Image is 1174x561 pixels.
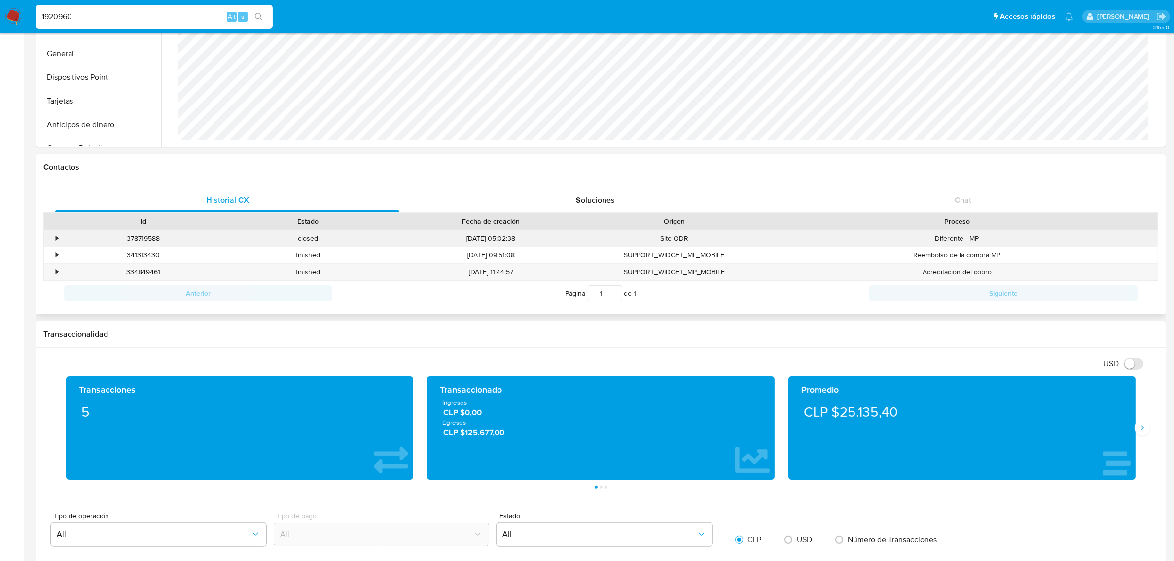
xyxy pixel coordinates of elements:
div: Origen [599,216,749,226]
h1: Transaccionalidad [43,329,1158,339]
button: Tarjetas [38,89,161,113]
div: Site ODR [592,230,756,246]
button: Siguiente [869,285,1138,301]
span: Soluciones [576,194,615,206]
span: Accesos rápidos [1000,11,1055,22]
p: camilafernanda.paredessaldano@mercadolibre.cl [1097,12,1153,21]
div: Estado [232,216,383,226]
div: Fecha de creación [397,216,585,226]
span: 3.155.0 [1153,23,1169,31]
button: search-icon [249,10,269,24]
div: 378719588 [61,230,225,246]
div: • [56,267,58,277]
button: Anterior [64,285,332,301]
div: [DATE] 05:02:38 [390,230,592,246]
div: closed [225,230,390,246]
div: • [56,250,58,260]
div: 341313430 [61,247,225,263]
span: Historial CX [206,194,249,206]
div: • [56,234,58,243]
div: Diferente - MP [756,230,1158,246]
a: Notificaciones [1065,12,1073,21]
span: s [241,12,244,21]
div: [DATE] 09:51:08 [390,247,592,263]
div: SUPPORT_WIDGET_MP_MOBILE [592,264,756,280]
button: Dispositivos Point [38,66,161,89]
div: Id [68,216,218,226]
input: Buscar usuario o caso... [36,10,273,23]
div: finished [225,247,390,263]
button: Anticipos de dinero [38,113,161,137]
div: Reembolso de la compra MP [756,247,1158,263]
div: Proceso [763,216,1151,226]
div: Acreditacion del cobro [756,264,1158,280]
span: Chat [955,194,971,206]
h1: Contactos [43,162,1158,172]
div: 334849461 [61,264,225,280]
div: [DATE] 11:44:57 [390,264,592,280]
div: finished [225,264,390,280]
a: Salir [1156,11,1167,22]
span: Alt [228,12,236,21]
button: Cruces y Relaciones [38,137,161,160]
span: Página de [566,285,637,301]
span: 1 [634,288,637,298]
div: SUPPORT_WIDGET_ML_MOBILE [592,247,756,263]
button: General [38,42,161,66]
